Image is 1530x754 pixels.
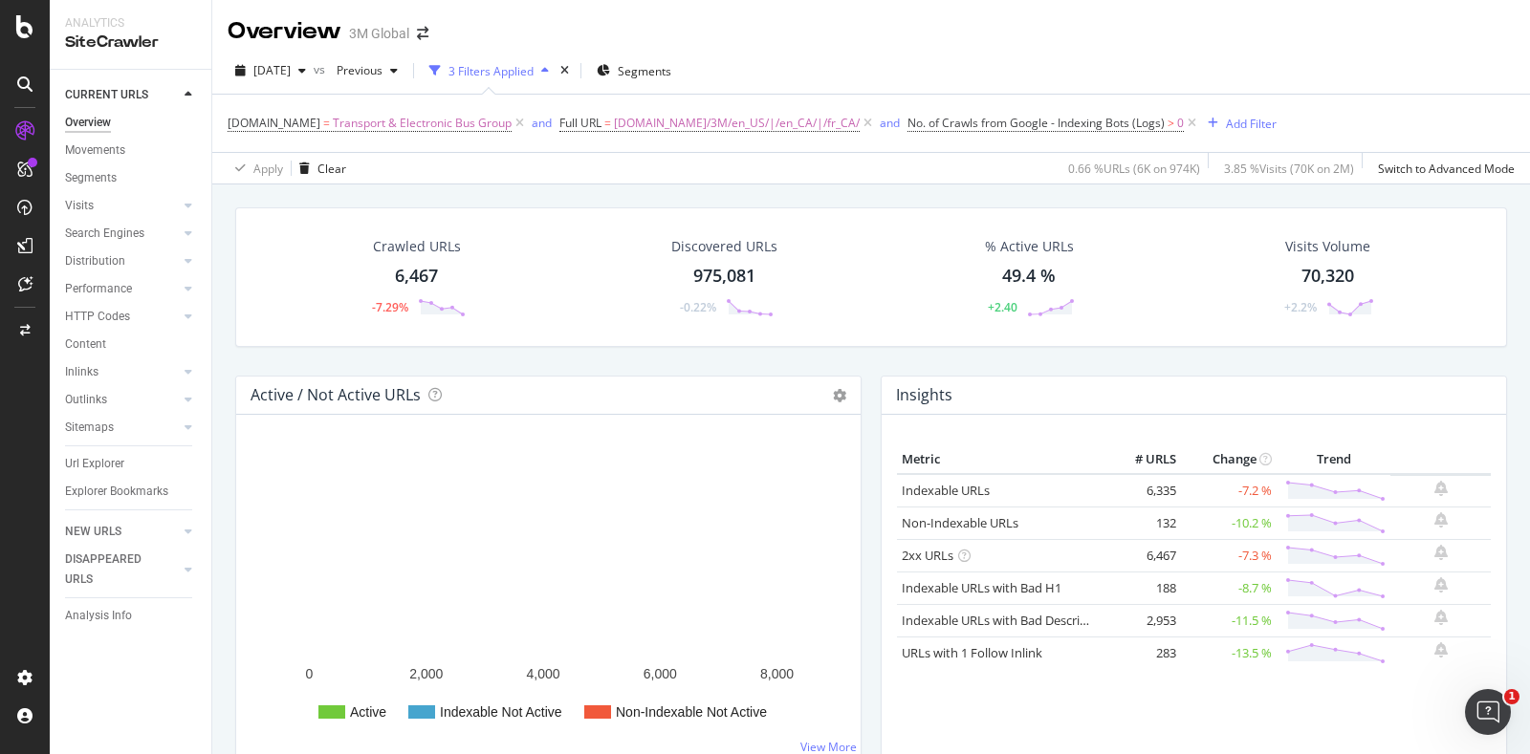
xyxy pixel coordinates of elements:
div: and [532,115,552,131]
div: 49.4 % [1002,264,1056,289]
button: and [880,114,900,132]
th: Metric [897,445,1104,474]
a: Explorer Bookmarks [65,482,198,502]
span: [DOMAIN_NAME] [228,115,320,131]
button: Add Filter [1200,112,1277,135]
div: 0.66 % URLs ( 6K on 974K ) [1068,161,1200,177]
div: Discovered URLs [671,237,777,256]
span: [DOMAIN_NAME]/3M/en_US/|/en_CA/|/fr_CA/ [614,110,860,137]
div: % Active URLs [985,237,1074,256]
div: -0.22% [680,299,716,315]
a: Segments [65,168,198,188]
button: Switch to Advanced Mode [1370,153,1515,183]
button: and [532,114,552,132]
div: bell-plus [1434,577,1448,592]
div: 3 Filters Applied [448,63,534,79]
div: +2.2% [1284,299,1317,315]
text: Active [350,704,386,720]
span: Segments [618,63,671,79]
td: 188 [1104,571,1181,604]
div: bell-plus [1434,512,1448,528]
svg: A chart. [251,445,837,743]
text: 8,000 [760,666,794,681]
div: Content [65,334,106,355]
div: 3.85 % Visits ( 70K on 2M ) [1224,161,1354,177]
td: 2,953 [1104,604,1181,636]
th: Change [1181,445,1277,474]
span: 1 [1504,689,1519,704]
div: 6,467 [395,264,438,289]
a: 2xx URLs [902,547,953,564]
a: DISAPPEARED URLS [65,549,179,590]
th: Trend [1277,445,1390,474]
div: bell-plus [1434,642,1448,657]
a: Indexable URLs with Bad H1 [902,579,1061,596]
button: [DATE] [228,55,314,86]
a: Performance [65,279,179,299]
div: Inlinks [65,362,98,382]
span: Transport & Electronic Bus Group [333,110,512,137]
div: 975,081 [693,264,755,289]
div: arrow-right-arrow-left [417,27,428,40]
td: -7.2 % [1181,474,1277,507]
h4: Active / Not Active URLs [251,382,421,408]
a: Overview [65,113,198,133]
button: 3 Filters Applied [422,55,557,86]
div: 3M Global [349,24,409,43]
div: -7.29% [372,299,408,315]
a: Visits [65,196,179,216]
a: Outlinks [65,390,179,410]
span: = [604,115,611,131]
div: Segments [65,168,117,188]
a: Inlinks [65,362,179,382]
span: > [1168,115,1174,131]
a: Content [65,334,198,355]
td: -7.3 % [1181,539,1277,571]
div: DISAPPEARED URLS [65,549,162,590]
text: 2,000 [409,666,443,681]
td: 6,467 [1104,539,1181,571]
span: 0 [1177,110,1184,137]
a: NEW URLS [65,522,179,542]
div: CURRENT URLS [65,85,148,105]
button: Previous [329,55,405,86]
div: 70,320 [1301,264,1354,289]
div: HTTP Codes [65,307,130,327]
div: NEW URLS [65,522,121,542]
a: HTTP Codes [65,307,179,327]
td: 283 [1104,636,1181,669]
div: times [557,61,573,80]
text: 6,000 [644,666,677,681]
span: = [323,115,330,131]
div: Distribution [65,251,125,271]
div: Switch to Advanced Mode [1378,161,1515,177]
div: Overview [65,113,111,133]
span: Full URL [559,115,601,131]
a: Indexable URLs [902,482,990,499]
a: Sitemaps [65,418,179,438]
div: Outlinks [65,390,107,410]
a: Url Explorer [65,454,198,474]
div: bell-plus [1434,545,1448,560]
td: 132 [1104,506,1181,539]
a: Analysis Info [65,606,198,626]
td: -10.2 % [1181,506,1277,539]
text: Indexable Not Active [440,704,562,720]
div: Analytics [65,15,196,32]
button: Segments [589,55,679,86]
text: 4,000 [526,666,559,681]
div: Search Engines [65,224,144,244]
a: URLs with 1 Follow Inlink [902,644,1042,661]
div: Explorer Bookmarks [65,482,168,502]
i: Options [833,389,846,402]
td: -11.5 % [1181,604,1277,636]
div: Url Explorer [65,454,124,474]
div: SiteCrawler [65,32,196,54]
button: Apply [228,153,283,183]
a: Movements [65,140,198,161]
th: # URLS [1104,445,1181,474]
div: and [880,115,900,131]
td: -8.7 % [1181,571,1277,604]
div: Clear [317,161,346,177]
div: Overview [228,15,341,48]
